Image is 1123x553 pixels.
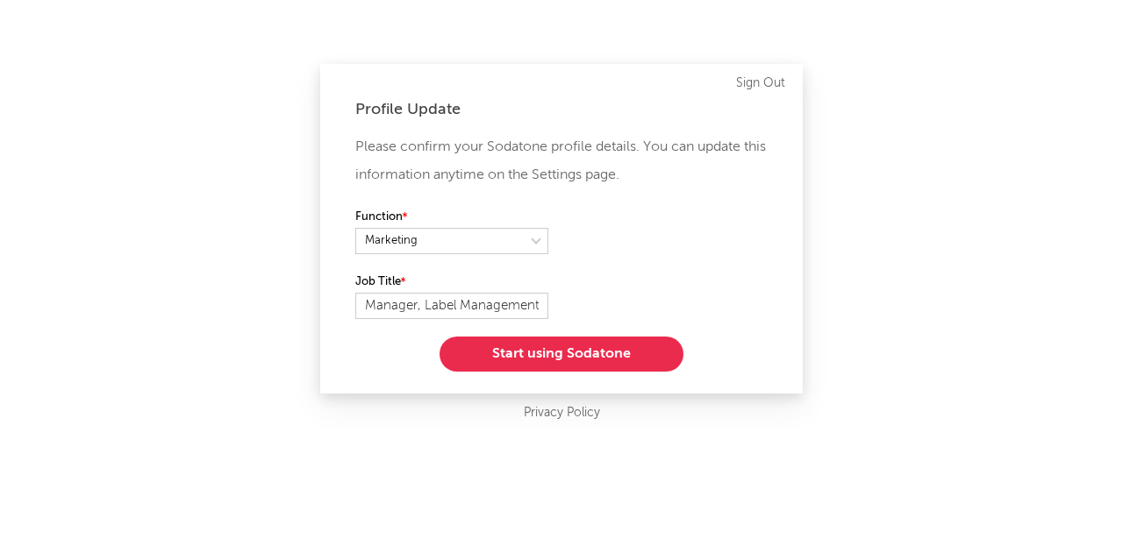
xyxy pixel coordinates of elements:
div: Profile Update [355,99,768,120]
a: Privacy Policy [524,402,600,424]
label: Job Title [355,272,548,293]
p: Please confirm your Sodatone profile details. You can update this information anytime on the Sett... [355,133,768,189]
a: Sign Out [736,73,785,94]
button: Start using Sodatone [440,337,683,372]
label: Function [355,207,548,228]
